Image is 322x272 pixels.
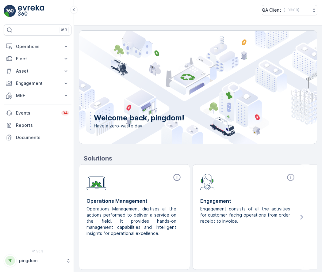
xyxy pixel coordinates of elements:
img: logo_light-DOdMpM7g.png [18,5,44,17]
p: Welcome back, pingdom! [94,113,184,123]
p: Operations [16,43,59,50]
span: v 1.50.3 [4,249,71,253]
img: logo [4,5,16,17]
p: Asset [16,68,59,74]
button: Engagement [4,77,71,89]
img: city illustration [52,31,317,144]
button: QA Client(+03:00) [262,5,317,15]
p: Solutions [84,154,317,163]
a: Documents [4,131,71,144]
p: pingdom [19,258,63,264]
button: MRF [4,89,71,102]
p: Engagement [16,80,59,86]
p: Engagement [200,197,296,205]
p: MRF [16,93,59,99]
p: Operations Management [86,197,182,205]
p: ( +03:00 ) [284,8,299,13]
div: PP [5,256,15,266]
button: PPpingdom [4,254,71,267]
button: Operations [4,40,71,53]
button: Asset [4,65,71,77]
p: ⌘B [61,28,67,32]
p: QA Client [262,7,281,13]
p: Events [16,110,58,116]
p: Reports [16,122,69,128]
img: module-icon [200,173,215,190]
a: Events34 [4,107,71,119]
p: Fleet [16,56,59,62]
p: Operations Management digitises all the actions performed to deliver a service on the field. It p... [86,206,178,236]
p: Documents [16,134,69,141]
button: Fleet [4,53,71,65]
p: 34 [63,111,68,115]
span: Have a zero-waste day [94,123,184,129]
p: Engagement consists of all the activities for customer facing operations from order receipt to in... [200,206,291,224]
a: Reports [4,119,71,131]
img: module-icon [86,173,106,191]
